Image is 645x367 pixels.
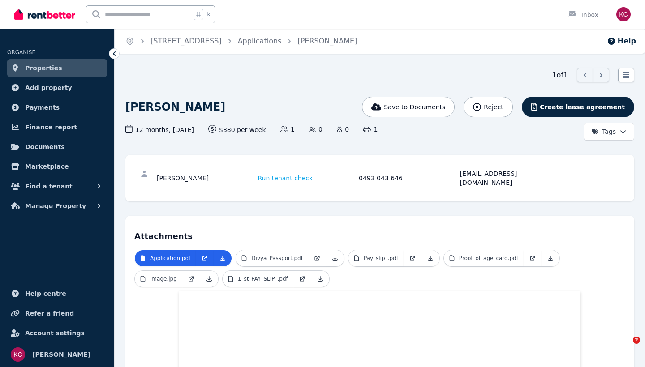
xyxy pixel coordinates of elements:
span: [PERSON_NAME] [32,349,90,360]
iframe: Intercom live chat [615,337,636,358]
button: Create lease agreement [522,97,634,117]
a: Account settings [7,324,107,342]
a: [PERSON_NAME] [297,37,357,45]
a: Download Attachment [214,250,232,266]
span: Help centre [25,288,66,299]
img: RentBetter [14,8,75,21]
a: Open in new Tab [524,250,542,266]
a: Add property [7,79,107,97]
span: 1 of 1 [552,70,568,81]
a: Properties [7,59,107,77]
p: Divya_Passport.pdf [251,255,303,262]
p: Pay_slip_.pdf [364,255,398,262]
span: Create lease agreement [540,102,625,111]
p: Application.pdf [150,255,190,262]
a: Open in new Tab [308,250,326,266]
span: 0 [309,125,322,134]
img: Kylie Cochrane [11,347,25,362]
div: [EMAIL_ADDRESS][DOMAIN_NAME] [460,169,559,187]
h4: Attachments [134,225,625,243]
a: Refer a friend [7,304,107,322]
nav: Breadcrumb [115,29,368,54]
a: Proof_of_age_card.pdf [444,250,524,266]
a: Marketplace [7,158,107,175]
span: Refer a friend [25,308,74,319]
a: Open in new Tab [293,271,311,287]
span: 1 [363,125,378,134]
span: 2 [633,337,640,344]
div: Inbox [567,10,598,19]
button: Reject [464,97,512,117]
span: $380 per week [208,125,266,134]
span: Tags [591,127,616,136]
span: Finance report [25,122,77,132]
span: Manage Property [25,201,86,211]
a: Application.pdf [135,250,196,266]
span: Save to Documents [384,102,445,111]
span: Documents [25,141,65,152]
a: Documents [7,138,107,156]
span: Properties [25,63,62,73]
span: Account settings [25,328,85,338]
button: Tags [584,123,634,141]
button: Save to Documents [362,97,455,117]
a: [STREET_ADDRESS] [150,37,222,45]
span: Marketplace [25,161,69,172]
p: Proof_of_age_card.pdf [459,255,518,262]
a: Payments [7,98,107,116]
div: [PERSON_NAME] [157,169,255,187]
span: k [207,11,210,18]
a: Open in new Tab [404,250,421,266]
button: Manage Property [7,197,107,215]
span: 1 [280,125,295,134]
a: Divya_Passport.pdf [236,250,308,266]
h1: [PERSON_NAME] [125,100,225,114]
span: 0 [337,125,349,134]
span: Payments [25,102,60,113]
a: Pay_slip_.pdf [348,250,404,266]
p: 1_st_PAY_SLIP_.pdf [238,275,288,282]
a: image.jpg [135,271,182,287]
a: Download Attachment [326,250,344,266]
a: Open in new Tab [196,250,214,266]
img: Kylie Cochrane [616,7,631,21]
a: Finance report [7,118,107,136]
a: Download Attachment [542,250,559,266]
a: Help centre [7,285,107,303]
div: 0493 043 646 [359,169,457,187]
span: Add property [25,82,72,93]
a: Download Attachment [421,250,439,266]
a: Open in new Tab [182,271,200,287]
span: Run tenant check [258,174,313,183]
button: Help [607,36,636,47]
a: Applications [238,37,282,45]
a: Download Attachment [311,271,329,287]
a: Download Attachment [200,271,218,287]
p: image.jpg [150,275,177,282]
span: Reject [484,102,503,111]
span: 12 months , [DATE] [125,125,194,134]
span: Find a tenant [25,181,73,192]
button: Find a tenant [7,177,107,195]
a: 1_st_PAY_SLIP_.pdf [223,271,293,287]
span: ORGANISE [7,49,35,55]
